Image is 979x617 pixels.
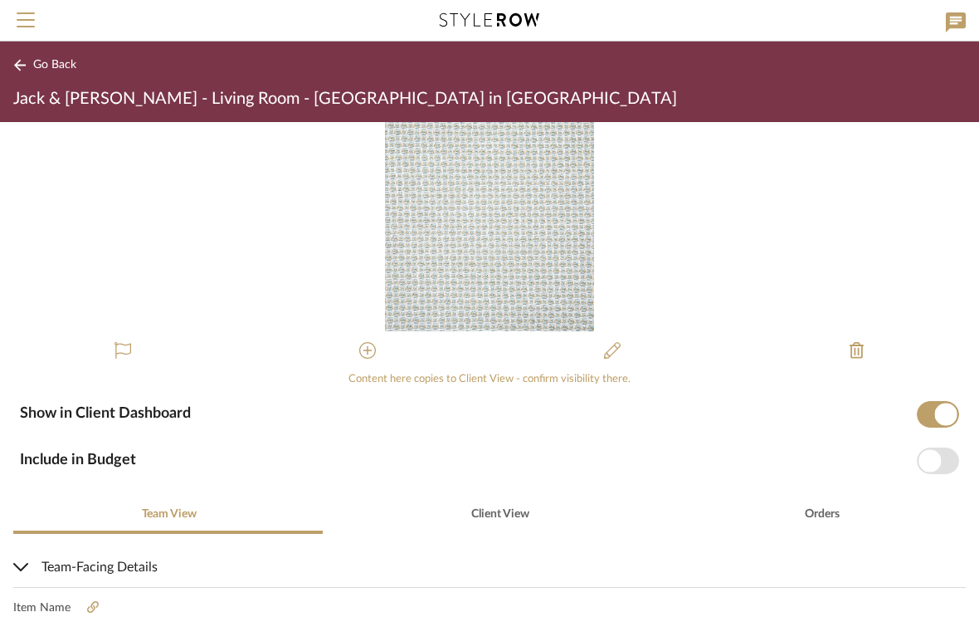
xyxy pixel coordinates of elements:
[471,508,529,520] span: Client View
[142,508,197,520] span: Team View
[13,371,966,388] div: Content here copies to Client View - confirm visibility there.
[13,55,82,76] button: Go Back
[20,406,191,421] span: Show in Client Dashboard
[13,601,966,615] label: Item Name
[13,557,959,577] span: Team-Facing Details
[20,453,136,468] span: Include in Budget
[385,122,594,331] img: 0571dbc3-09c0-4347-954f-1baa787e598b_436x436.jpg
[33,58,76,72] span: Go Back
[13,89,677,109] span: Jack & [PERSON_NAME] - Living Room - [GEOGRAPHIC_DATA] in [GEOGRAPHIC_DATA]
[805,508,840,520] span: Orders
